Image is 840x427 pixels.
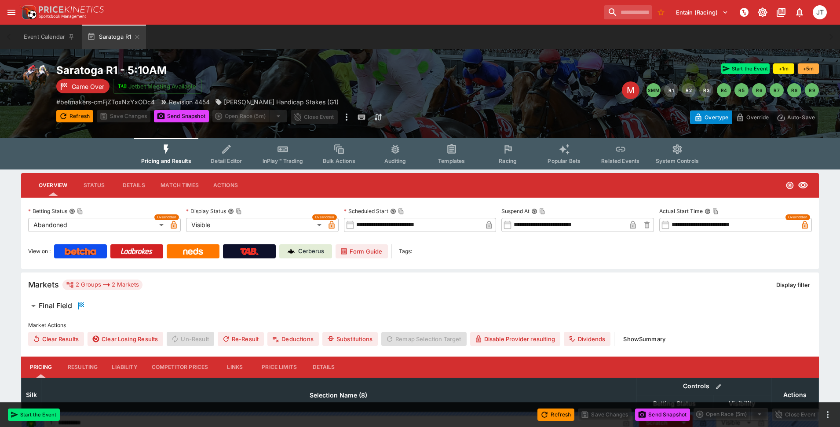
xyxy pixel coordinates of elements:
[531,208,537,214] button: Suspend AtCopy To Clipboard
[157,214,176,220] span: Overridden
[717,83,731,97] button: R4
[705,208,711,214] button: Actual Start TimeCopy To Clipboard
[215,357,255,378] button: Links
[206,175,245,196] button: Actions
[721,63,770,74] button: Start the Event
[218,332,264,346] button: Re-Result
[341,110,352,124] button: more
[263,158,303,164] span: InPlay™ Trading
[61,357,105,378] button: Resulting
[539,208,545,214] button: Copy To Clipboard
[82,25,146,49] button: Saratoga R1
[22,378,41,412] th: Silk
[121,248,153,255] img: Ladbrokes
[56,63,438,77] h2: Copy To Clipboard
[212,110,287,122] div: split button
[39,301,72,310] h6: Final Field
[255,357,304,378] button: Price Limits
[154,110,209,122] button: Send Snapshot
[21,297,819,315] button: Final Field
[288,248,295,255] img: Cerberus
[322,332,378,346] button: Substitutions
[236,208,242,214] button: Copy To Clipboard
[336,244,388,258] a: Form Guide
[690,110,819,124] div: Start From
[28,218,167,232] div: Abandoned
[564,332,610,346] button: Dividends
[279,244,332,258] a: Cerberus
[183,248,203,255] img: Neds
[113,79,202,94] button: Jetbet Meeting Available
[141,158,191,164] span: Pricing and Results
[56,97,155,107] p: Copy To Clipboard
[622,81,639,99] div: Edit Meeting
[153,175,206,196] button: Match Times
[66,280,139,290] div: 2 Groups 2 Markets
[28,332,84,346] button: Clear Results
[773,4,789,20] button: Documentation
[134,138,706,169] div: Event type filters
[771,278,815,292] button: Display filter
[18,25,80,49] button: Event Calendar
[8,409,60,421] button: Start the Event
[74,175,114,196] button: Status
[28,244,51,258] label: View on :
[664,83,678,97] button: R1
[712,208,719,214] button: Copy To Clipboard
[755,4,771,20] button: Toggle light/dark mode
[788,214,807,220] span: Overridden
[438,158,465,164] span: Templates
[215,97,339,107] div: Jonathan Sheppard Handicap Stakes (G1)
[77,208,83,214] button: Copy To Clipboard
[398,208,404,214] button: Copy To Clipboard
[822,409,833,420] button: more
[323,158,355,164] span: Bulk Actions
[787,113,815,122] p: Auto-Save
[390,208,396,214] button: Scheduled StartCopy To Clipboard
[798,63,819,74] button: +5m
[813,5,827,19] div: Josh Tanner
[694,408,768,420] div: split button
[39,15,86,18] img: Sportsbook Management
[470,332,560,346] button: Disable Provider resulting
[770,83,784,97] button: R7
[315,214,334,220] span: Overridden
[705,113,728,122] p: Overtype
[734,83,749,97] button: R5
[145,357,215,378] button: Competitor Prices
[646,83,819,97] nav: pagination navigation
[548,158,581,164] span: Popular Bets
[537,409,574,421] button: Refresh
[646,83,661,97] button: SMM
[787,83,801,97] button: R8
[810,3,829,22] button: Josh Tanner
[21,357,61,378] button: Pricing
[654,5,668,19] button: No Bookmarks
[636,378,771,395] th: Controls
[88,332,163,346] button: Clear Losing Results
[736,4,752,20] button: NOT Connected to PK
[267,332,319,346] button: Deductions
[771,378,818,412] th: Actions
[785,181,794,190] svg: Abandoned
[240,248,259,255] img: TabNZ
[773,110,819,124] button: Auto-Save
[28,280,59,290] h5: Markets
[228,208,234,214] button: Display StatusCopy To Clipboard
[69,208,75,214] button: Betting StatusCopy To Clipboard
[659,207,703,215] p: Actual Start Time
[399,244,412,258] label: Tags:
[746,113,769,122] p: Override
[72,82,104,91] p: Game Over
[601,158,639,164] span: Related Events
[501,207,530,215] p: Suspend At
[167,332,214,346] span: Un-Result
[618,332,671,346] button: ShowSummary
[28,207,67,215] p: Betting Status
[752,83,766,97] button: R6
[298,247,324,256] p: Cerberus
[211,158,242,164] span: Detail Editor
[690,110,732,124] button: Overtype
[773,63,794,74] button: +1m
